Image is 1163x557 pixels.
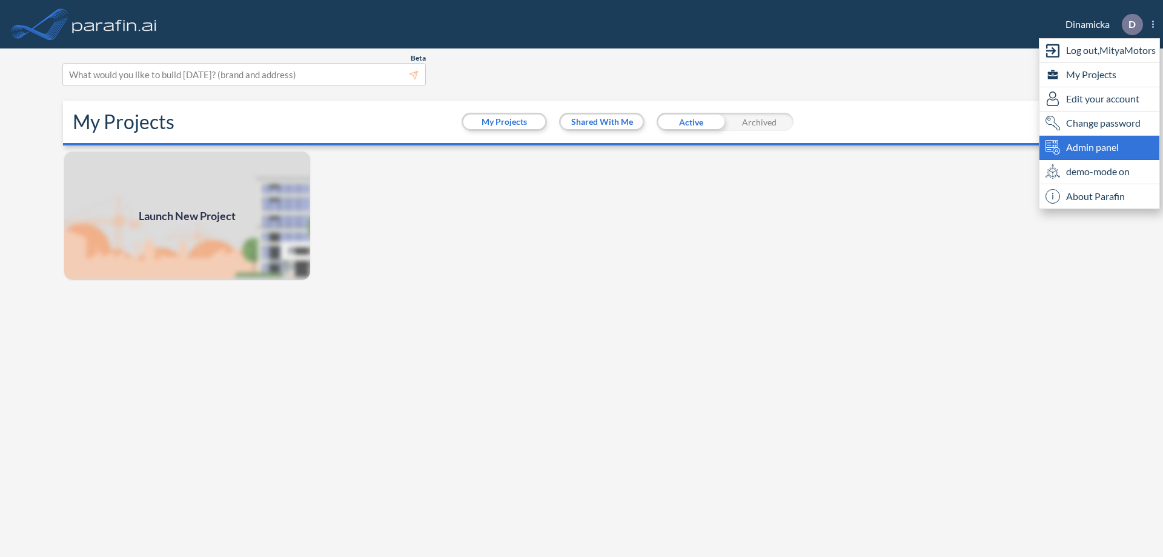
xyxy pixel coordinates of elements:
div: demo-mode on [1039,160,1159,184]
span: Change password [1066,116,1141,130]
span: demo-mode on [1066,164,1130,179]
span: Launch New Project [139,208,236,224]
p: D [1128,19,1136,30]
span: Edit your account [1066,92,1139,106]
img: add [63,150,311,281]
a: Launch New Project [63,150,311,281]
button: Shared With Me [561,115,643,129]
div: About Parafin [1039,184,1159,208]
div: Active [657,113,725,131]
div: Edit user [1039,87,1159,112]
span: Beta [411,53,426,63]
button: My Projects [463,115,545,129]
img: logo [70,12,159,36]
div: Archived [725,113,794,131]
div: Dinamicka [1047,14,1154,35]
span: Admin panel [1066,140,1119,155]
h2: My Projects [73,110,174,133]
span: i [1045,189,1060,204]
span: Log out, MityaMotors [1066,43,1156,58]
div: Change password [1039,112,1159,136]
div: My Projects [1039,63,1159,87]
span: My Projects [1066,67,1116,82]
div: Log out [1039,39,1159,63]
div: Admin panel [1039,136,1159,160]
span: About Parafin [1066,189,1125,204]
